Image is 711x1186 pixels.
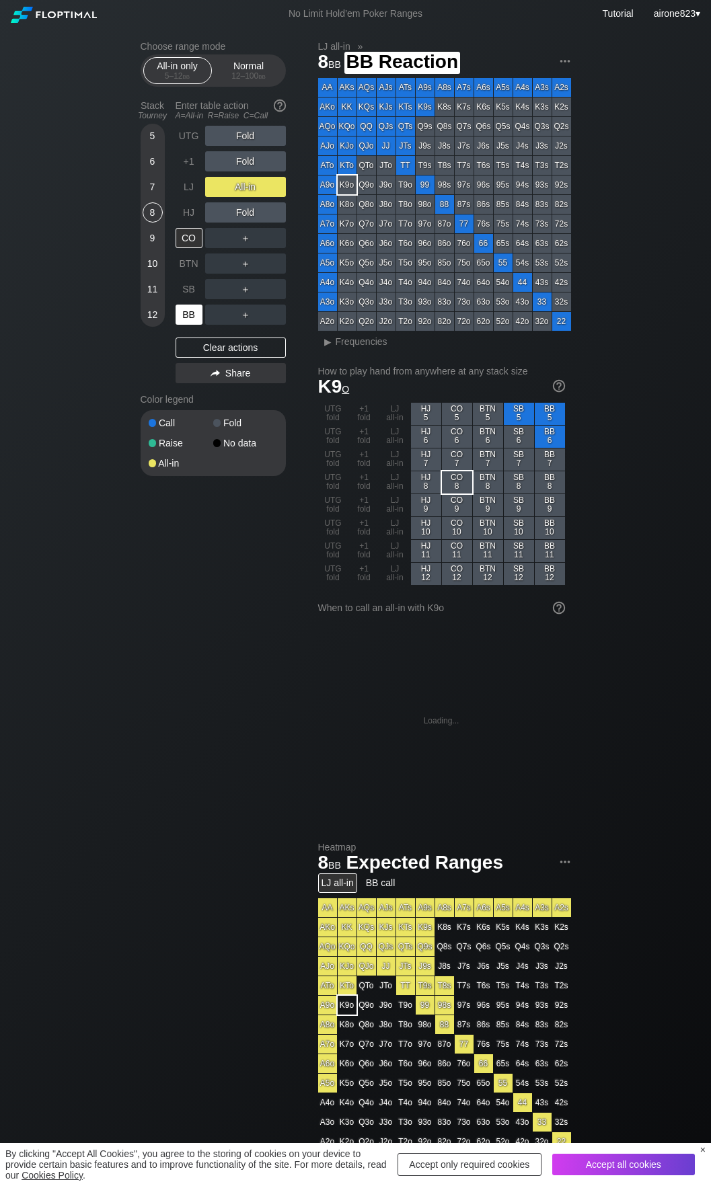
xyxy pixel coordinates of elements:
div: 64s [513,234,532,253]
div: 7 [143,177,163,197]
div: UTG fold [318,540,348,562]
div: CO 8 [442,471,472,493]
div: LJ [176,177,202,197]
div: KK [338,97,357,116]
div: 12 [143,305,163,325]
div: T7o [396,214,415,233]
div: T6s [474,156,493,175]
div: 87s [455,195,474,214]
div: All-in only [147,58,209,83]
div: HJ 5 [411,403,441,425]
div: 85o [435,253,454,272]
div: ▸ [320,333,337,350]
div: 74o [455,273,474,292]
span: airone823 [654,8,696,19]
div: AA [318,78,337,97]
div: A9o [318,175,337,194]
div: J6s [474,136,493,155]
div: BB 9 [535,494,565,516]
div: A4o [318,273,337,292]
div: 75o [455,253,474,272]
div: SB 12 [504,563,534,585]
div: +1 fold [349,540,379,562]
div: A6o [318,234,337,253]
div: QJs [377,117,396,136]
div: 42o [513,312,532,331]
div: A5s [494,78,513,97]
div: CO 11 [442,540,472,562]
div: +1 fold [349,403,379,425]
div: 93o [416,292,435,311]
div: 65s [494,234,513,253]
div: No Limit Hold’em Poker Ranges [268,8,443,22]
div: JTo [377,156,396,175]
div: +1 fold [349,494,379,516]
div: UTG fold [318,403,348,425]
div: A2o [318,312,337,331]
div: T9s [416,156,435,175]
div: KTs [396,97,415,116]
div: J8o [377,195,396,214]
div: KJs [377,97,396,116]
div: T4o [396,273,415,292]
div: A7o [318,214,337,233]
div: 62s [552,234,571,253]
div: +1 fold [349,563,379,585]
div: +1 fold [349,471,379,493]
div: QTo [357,156,376,175]
div: AJo [318,136,337,155]
div: 6 [143,151,163,171]
div: BTN 9 [473,494,503,516]
div: A3o [318,292,337,311]
div: BB 8 [535,471,565,493]
a: Tutorial [603,8,634,19]
div: +1 fold [349,517,379,539]
div: SB 6 [504,426,534,448]
div: 93s [533,175,552,194]
div: Q7s [455,117,474,136]
div: Q9s [416,117,435,136]
div: × [700,1144,706,1155]
div: QTs [396,117,415,136]
div: JTs [396,136,415,155]
div: K9o [338,175,357,194]
img: share.864f2f62.svg [211,370,220,377]
div: A9s [416,78,435,97]
div: CO 7 [442,448,472,471]
div: 76o [455,234,474,253]
div: K4s [513,97,532,116]
div: Accept only required cookies [398,1153,541,1176]
div: BB 6 [535,426,565,448]
div: Q6s [474,117,493,136]
div: A=All-in R=Raise C=Call [176,111,286,120]
div: Q4o [357,273,376,292]
div: CO 9 [442,494,472,516]
div: Q7o [357,214,376,233]
div: LJ all-in [380,403,410,425]
div: 83o [435,292,454,311]
div: 65o [474,253,493,272]
h2: How to play hand from anywhere at any stack size [318,366,565,377]
div: HJ 7 [411,448,441,471]
div: K6s [474,97,493,116]
div: LJ all-in [380,563,410,585]
div: CO 12 [442,563,472,585]
div: LJ all-in [380,448,410,471]
div: T6o [396,234,415,253]
div: Q3s [533,117,552,136]
img: ellipsis.fd386fe8.svg [558,855,572,869]
div: 75s [494,214,513,233]
div: 32o [533,312,552,331]
span: LJ all-in [316,40,352,52]
img: help.32db89a4.svg [272,98,287,113]
span: » [350,41,370,52]
div: UTG [176,126,202,146]
div: T8o [396,195,415,214]
div: J7o [377,214,396,233]
div: 44 [513,273,532,292]
div: K3o [338,292,357,311]
div: A8s [435,78,454,97]
div: HJ 9 [411,494,441,516]
div: 96o [416,234,435,253]
div: K2s [552,97,571,116]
